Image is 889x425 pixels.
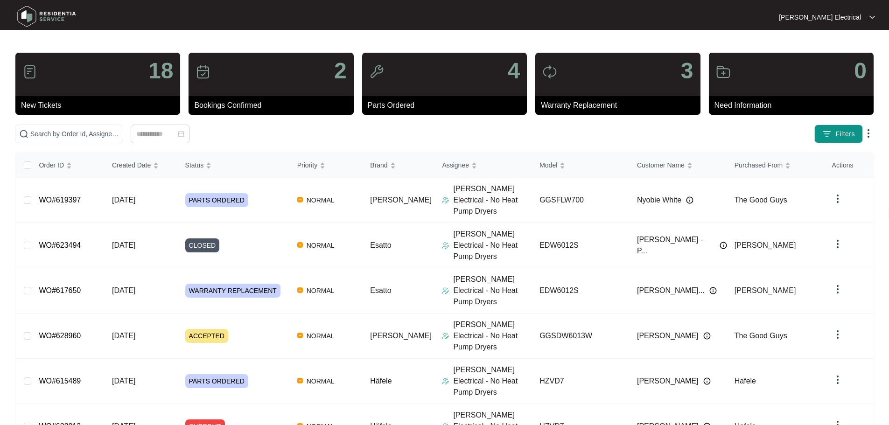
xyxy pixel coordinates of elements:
span: Brand [370,160,387,170]
span: [PERSON_NAME] [637,376,699,387]
td: HZVD7 [532,359,630,404]
span: PARTS ORDERED [185,374,248,388]
th: Order ID [31,153,105,178]
img: residentia service logo [14,2,79,30]
span: NORMAL [303,240,338,251]
span: Created Date [112,160,151,170]
img: Info icon [703,377,711,385]
span: Esatto [370,241,391,249]
img: Vercel Logo [297,287,303,293]
img: dropdown arrow [832,374,843,385]
a: WO#617650 [39,286,81,294]
img: Info icon [703,332,711,340]
p: 4 [507,60,520,82]
span: NORMAL [303,195,338,206]
a: WO#623494 [39,241,81,249]
span: ACCEPTED [185,329,228,343]
span: The Good Guys [735,332,787,340]
span: [PERSON_NAME] - P... [637,234,715,257]
input: Search by Order Id, Assignee Name, Customer Name, Brand and Model [30,129,119,139]
img: Assigner Icon [442,377,449,385]
img: Vercel Logo [297,378,303,383]
p: [PERSON_NAME] Electrical - No Heat Pump Dryers [453,183,532,217]
p: 2 [334,60,347,82]
p: Warranty Replacement [541,100,700,111]
span: [PERSON_NAME] [735,241,796,249]
th: Status [178,153,290,178]
span: [PERSON_NAME] [735,286,796,294]
span: NORMAL [303,285,338,296]
p: 0 [854,60,867,82]
span: Esatto [370,286,391,294]
img: Info icon [686,196,693,204]
img: icon [716,64,731,79]
th: Model [532,153,630,178]
span: The Good Guys [735,196,787,204]
img: icon [369,64,384,79]
img: dropdown arrow [869,15,875,20]
span: Hafele [735,377,756,385]
img: Assigner Icon [442,287,449,294]
p: [PERSON_NAME] Electrical [779,13,861,22]
img: Assigner Icon [442,242,449,249]
span: Nyobie White [637,195,681,206]
span: Häfele [370,377,392,385]
span: NORMAL [303,376,338,387]
span: Assignee [442,160,469,170]
p: Bookings Confirmed [194,100,353,111]
span: [DATE] [112,377,135,385]
p: [PERSON_NAME] Electrical - No Heat Pump Dryers [453,274,532,307]
span: [PERSON_NAME]... [637,285,705,296]
img: Vercel Logo [297,197,303,202]
span: [PERSON_NAME] [370,196,432,204]
img: search-icon [19,129,28,139]
img: Vercel Logo [297,242,303,248]
img: Assigner Icon [442,196,449,204]
th: Actions [825,153,873,178]
p: [PERSON_NAME] Electrical - No Heat Pump Dryers [453,364,532,398]
th: Priority [290,153,363,178]
span: Purchased From [735,160,783,170]
img: dropdown arrow [832,193,843,204]
p: [PERSON_NAME] Electrical - No Heat Pump Dryers [453,229,532,262]
span: PARTS ORDERED [185,193,248,207]
span: [DATE] [112,286,135,294]
img: Vercel Logo [297,333,303,338]
td: EDW6012S [532,268,630,314]
p: New Tickets [21,100,180,111]
img: Info icon [709,287,717,294]
img: dropdown arrow [832,284,843,295]
td: EDW6012S [532,223,630,268]
a: WO#619397 [39,196,81,204]
span: Customer Name [637,160,685,170]
span: WARRANTY REPLACEMENT [185,284,280,298]
td: GGSDW6013W [532,314,630,359]
span: [DATE] [112,241,135,249]
span: Priority [297,160,318,170]
span: [PERSON_NAME] [637,330,699,341]
button: filter iconFilters [814,125,863,143]
img: icon [542,64,557,79]
img: filter icon [822,129,832,139]
span: CLOSED [185,238,220,252]
span: [DATE] [112,332,135,340]
a: WO#615489 [39,377,81,385]
p: Parts Ordered [368,100,527,111]
th: Assignee [434,153,532,178]
span: [PERSON_NAME] [370,332,432,340]
img: dropdown arrow [863,128,874,139]
th: Purchased From [727,153,825,178]
img: icon [196,64,210,79]
img: Info icon [720,242,727,249]
th: Brand [363,153,434,178]
span: Filters [835,129,855,139]
span: Order ID [39,160,64,170]
span: Model [539,160,557,170]
img: dropdown arrow [832,238,843,250]
p: Need Information [714,100,874,111]
img: Assigner Icon [442,332,449,340]
img: icon [22,64,37,79]
th: Created Date [105,153,178,178]
span: [DATE] [112,196,135,204]
th: Customer Name [630,153,727,178]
